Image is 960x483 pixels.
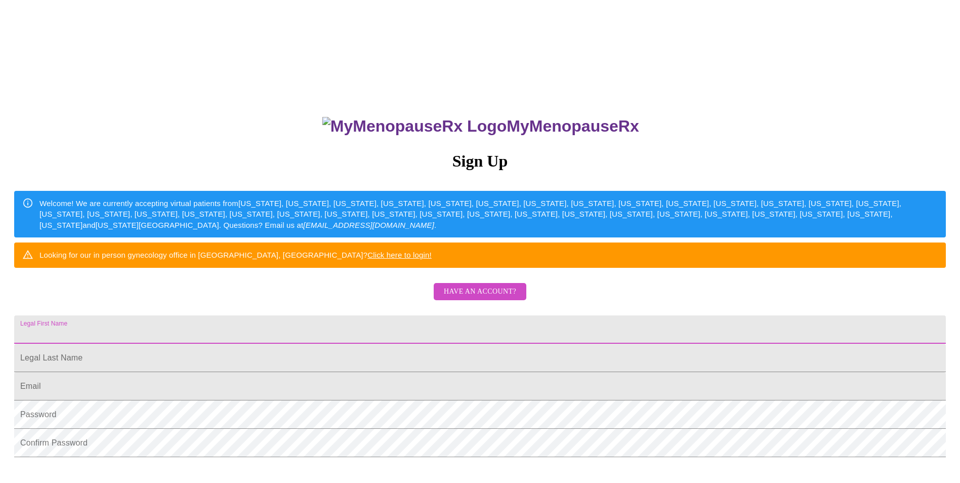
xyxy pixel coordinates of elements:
a: Have an account? [431,294,529,302]
div: Looking for our in person gynecology office in [GEOGRAPHIC_DATA], [GEOGRAPHIC_DATA]? [39,246,432,264]
img: MyMenopauseRx Logo [322,117,507,136]
a: Click here to login! [367,251,432,259]
button: Have an account? [434,283,526,301]
em: [EMAIL_ADDRESS][DOMAIN_NAME] [303,221,434,229]
span: Have an account? [444,286,516,298]
h3: MyMenopauseRx [16,117,946,136]
h3: Sign Up [14,152,946,171]
div: Welcome! We are currently accepting virtual patients from [US_STATE], [US_STATE], [US_STATE], [US... [39,194,938,234]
